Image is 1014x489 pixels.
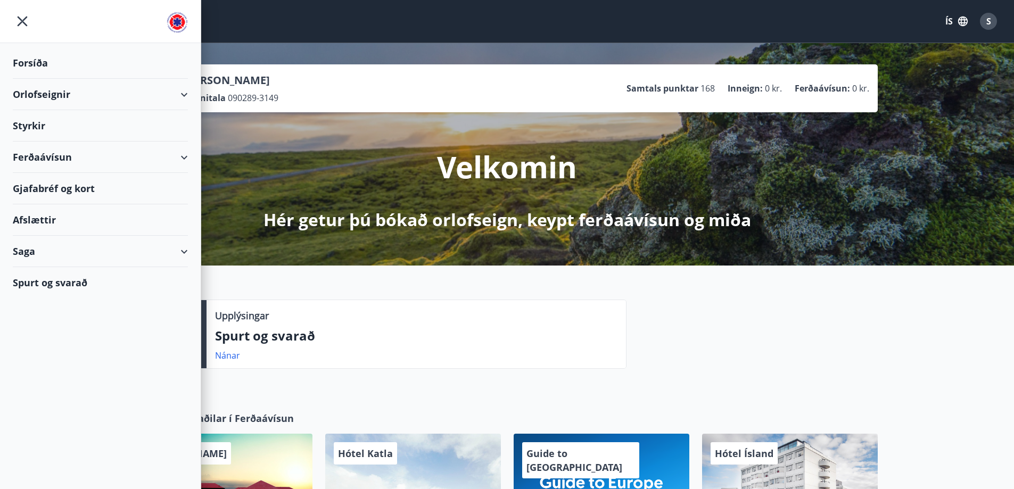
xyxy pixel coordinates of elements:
div: Afslættir [13,204,188,236]
span: 090289-3149 [228,92,278,104]
p: Hér getur þú bókað orlofseign, keypt ferðaávísun og miða [263,208,751,231]
p: Samtals punktar [626,82,698,94]
span: 168 [700,82,715,94]
span: 0 kr. [852,82,869,94]
span: Hótel Katla [338,447,393,460]
button: S [976,9,1001,34]
span: Guide to [GEOGRAPHIC_DATA] [526,447,622,474]
span: Samstarfsaðilar í Ferðaávísun [150,411,294,425]
p: [PERSON_NAME] [184,73,278,88]
button: ÍS [939,12,974,31]
p: Kennitala [184,92,226,104]
a: Nánar [215,350,240,361]
div: Spurt og svarað [13,267,188,298]
button: menu [13,12,32,31]
p: Spurt og svarað [215,327,617,345]
p: Velkomin [437,146,577,187]
span: 0 kr. [765,82,782,94]
span: Hótel Ísland [715,447,773,460]
div: Gjafabréf og kort [13,173,188,204]
p: Inneign : [728,82,763,94]
div: Styrkir [13,110,188,142]
div: Saga [13,236,188,267]
div: Forsíða [13,47,188,79]
img: union_logo [167,12,188,33]
span: S [986,15,991,27]
p: Ferðaávísun : [795,82,850,94]
div: Orlofseignir [13,79,188,110]
div: Ferðaávísun [13,142,188,173]
p: Upplýsingar [215,309,269,322]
